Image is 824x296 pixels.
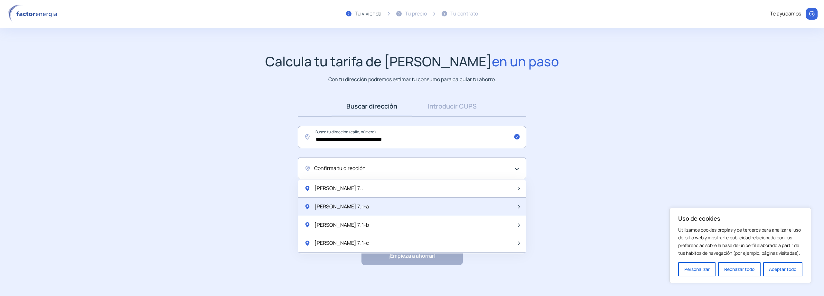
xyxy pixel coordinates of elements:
div: Uso de cookies [669,208,811,283]
span: [PERSON_NAME] 7, 1-a [314,203,369,211]
p: Con tu dirección podremos estimar tu consumo para calcular tu ahorro. [328,75,496,83]
span: Confirma tu dirección [314,164,366,173]
img: arrow-next-item.svg [518,242,520,245]
a: Introducir CUPS [412,96,492,116]
div: Te ayudamos [770,10,801,18]
a: Buscar dirección [332,96,412,116]
img: llamar [809,11,815,17]
div: Tu vivienda [355,10,381,18]
img: logo factor [6,5,61,23]
span: [PERSON_NAME] 7, . [314,184,363,193]
span: en un paso [492,52,559,70]
img: arrow-next-item.svg [518,224,520,227]
img: location-pin-green.svg [304,240,311,246]
span: [PERSON_NAME] 7, 1-c [314,239,369,247]
button: Rechazar todo [718,262,760,276]
img: location-pin-green.svg [304,222,311,228]
p: Uso de cookies [678,215,802,222]
p: Utilizamos cookies propias y de terceros para analizar el uso del sitio web y mostrarte publicida... [678,226,802,257]
span: [PERSON_NAME] 7, 1-b [314,221,369,229]
button: Aceptar todo [763,262,802,276]
h1: Calcula tu tarifa de [PERSON_NAME] [265,53,559,69]
div: Tu contrato [450,10,478,18]
div: Tu precio [405,10,427,18]
img: arrow-next-item.svg [518,187,520,190]
img: location-pin-green.svg [304,185,311,192]
img: location-pin-green.svg [304,204,311,210]
button: Personalizar [678,262,716,276]
img: arrow-next-item.svg [518,205,520,208]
